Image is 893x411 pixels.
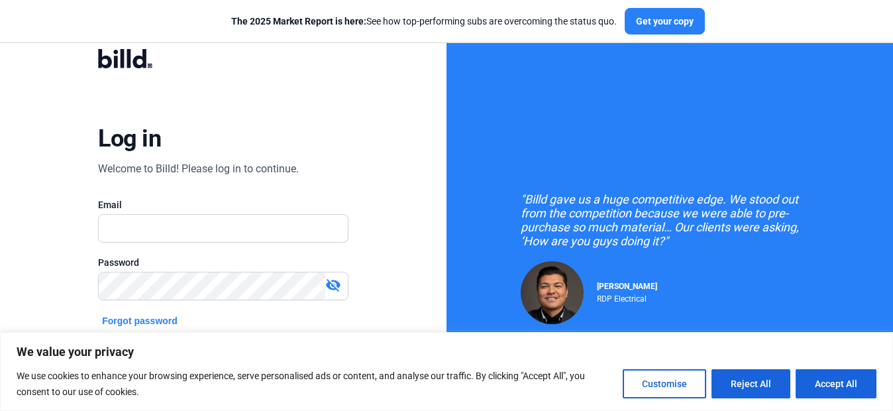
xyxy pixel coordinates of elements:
div: RDP Electrical [597,291,657,304]
div: Log in [98,124,161,153]
button: Get your copy [625,8,705,34]
div: Welcome to Billd! Please log in to continue. [98,161,299,177]
span: The 2025 Market Report is here: [231,16,366,27]
p: We value your privacy [17,344,876,360]
button: Customise [623,369,706,398]
button: Accept All [796,369,876,398]
mat-icon: visibility_off [325,277,341,293]
button: Forgot password [98,314,182,328]
div: See how top-performing subs are overcoming the status quo. [231,15,617,28]
img: Raul Pacheco [521,261,584,324]
div: Password [98,256,348,269]
div: "Billd gave us a huge competitive edge. We stood out from the competition because we were able to... [521,192,819,248]
span: [PERSON_NAME] [597,282,657,291]
div: Email [98,198,348,211]
p: We use cookies to enhance your browsing experience, serve personalised ads or content, and analys... [17,368,613,400]
button: Reject All [711,369,790,398]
